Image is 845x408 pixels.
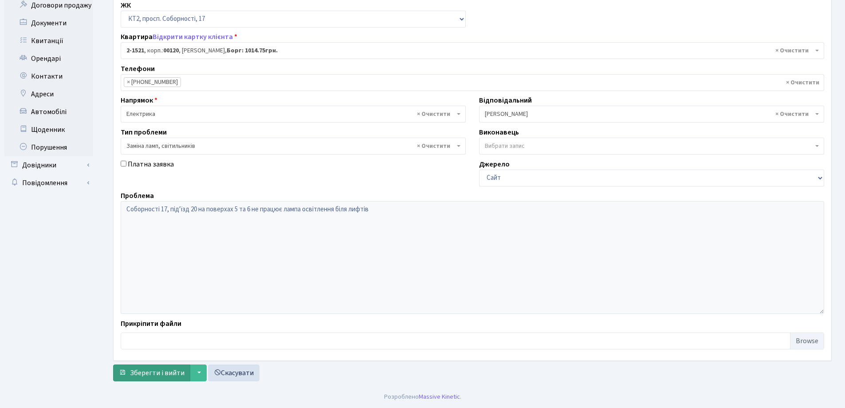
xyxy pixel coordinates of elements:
[4,156,93,174] a: Довідники
[4,67,93,85] a: Контакти
[479,159,510,170] label: Джерело
[121,201,824,314] textarea: Соборності 17, під'їзд 20 на поверхах 5 та 6 не працює лампа освітлення біля лифтів
[479,95,532,106] label: Відповідальний
[126,110,455,119] span: Електрика
[163,46,179,55] b: 00120
[479,127,519,138] label: Виконавець
[4,121,93,139] a: Щоденник
[419,392,460,401] a: Massive Kinetic
[485,142,525,151] span: Вибрати запис
[126,46,144,55] b: 2-1521
[4,174,93,192] a: Повідомлення
[417,142,450,151] span: Видалити всі елементи
[208,364,259,381] a: Скасувати
[124,77,181,87] li: (067) 968-69-61
[775,110,809,119] span: Видалити всі елементи
[384,392,461,402] div: Розроблено .
[126,46,813,55] span: <b>2-1521</b>, корп.: <b>00120</b>, Костинський Юрій Наумович, <b>Борг: 1014.75грн.</b>
[4,32,93,50] a: Квитанції
[417,110,450,119] span: Видалити всі елементи
[126,142,455,151] span: Заміна ламп, світильників
[786,78,819,87] span: Видалити всі елементи
[4,85,93,103] a: Адреси
[121,127,167,138] label: Тип проблеми
[121,95,157,106] label: Напрямок
[121,106,466,123] span: Електрика
[113,364,190,381] button: Зберегти і вийти
[775,46,809,55] span: Видалити всі елементи
[127,78,130,87] span: ×
[4,50,93,67] a: Орендарі
[479,106,824,123] span: Корчун А. А.
[121,42,824,59] span: <b>2-1521</b>, корп.: <b>00120</b>, Костинський Юрій Наумович, <b>Борг: 1014.75грн.</b>
[121,138,466,154] span: Заміна ламп, світильників
[153,32,233,42] a: Відкрити картку клієнта
[4,139,93,156] a: Порушення
[130,368,185,378] span: Зберегти і вийти
[485,110,813,119] span: Корчун А. А.
[121,318,181,329] label: Прикріпити файли
[121,32,237,42] label: Квартира
[4,14,93,32] a: Документи
[4,103,93,121] a: Автомобілі
[128,159,174,170] label: Платна заявка
[121,63,155,74] label: Телефони
[227,46,278,55] b: Борг: 1014.75грн.
[121,190,154,201] label: Проблема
